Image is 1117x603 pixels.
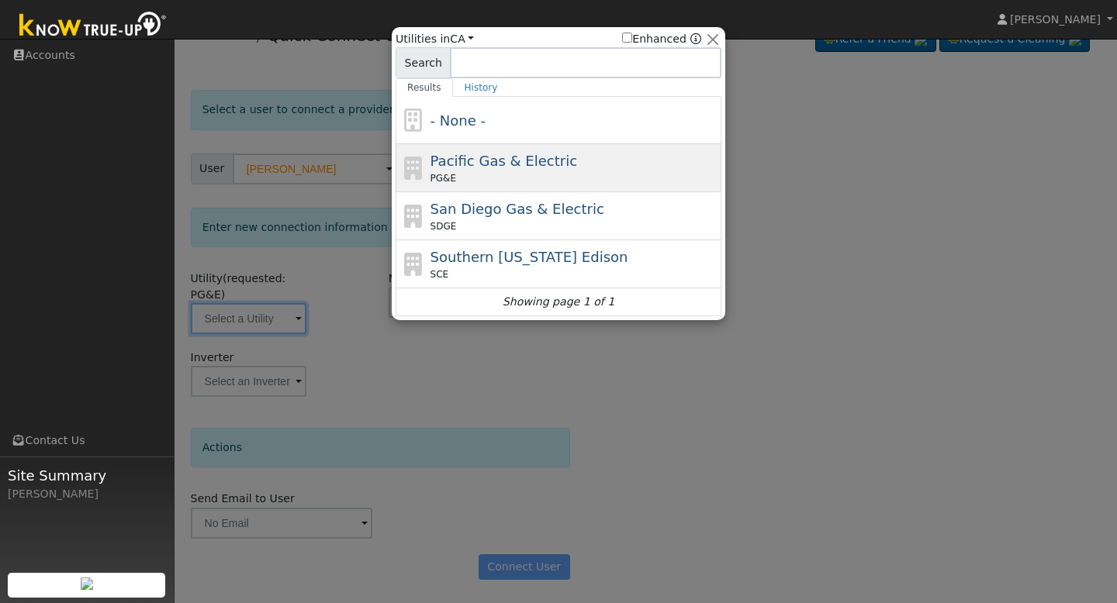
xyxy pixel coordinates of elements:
[8,465,166,486] span: Site Summary
[396,78,453,97] a: Results
[450,33,474,45] a: CA
[1010,13,1101,26] span: [PERSON_NAME]
[622,31,701,47] span: Show enhanced providers
[431,171,456,185] span: PG&E
[431,249,628,265] span: Southern [US_STATE] Edison
[8,486,166,502] div: [PERSON_NAME]
[431,153,577,169] span: Pacific Gas & Electric
[431,219,457,233] span: SDGE
[396,47,451,78] span: Search
[81,577,93,590] img: retrieve
[453,78,510,97] a: History
[431,267,449,281] span: SCE
[622,31,686,47] label: Enhanced
[431,201,604,217] span: San Diego Gas & Electric
[12,9,175,43] img: Know True-Up
[396,31,474,47] span: Utilities in
[503,294,614,310] i: Showing page 1 of 1
[690,33,701,45] a: Enhanced Providers
[622,33,632,43] input: Enhanced
[431,112,486,129] span: - None -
